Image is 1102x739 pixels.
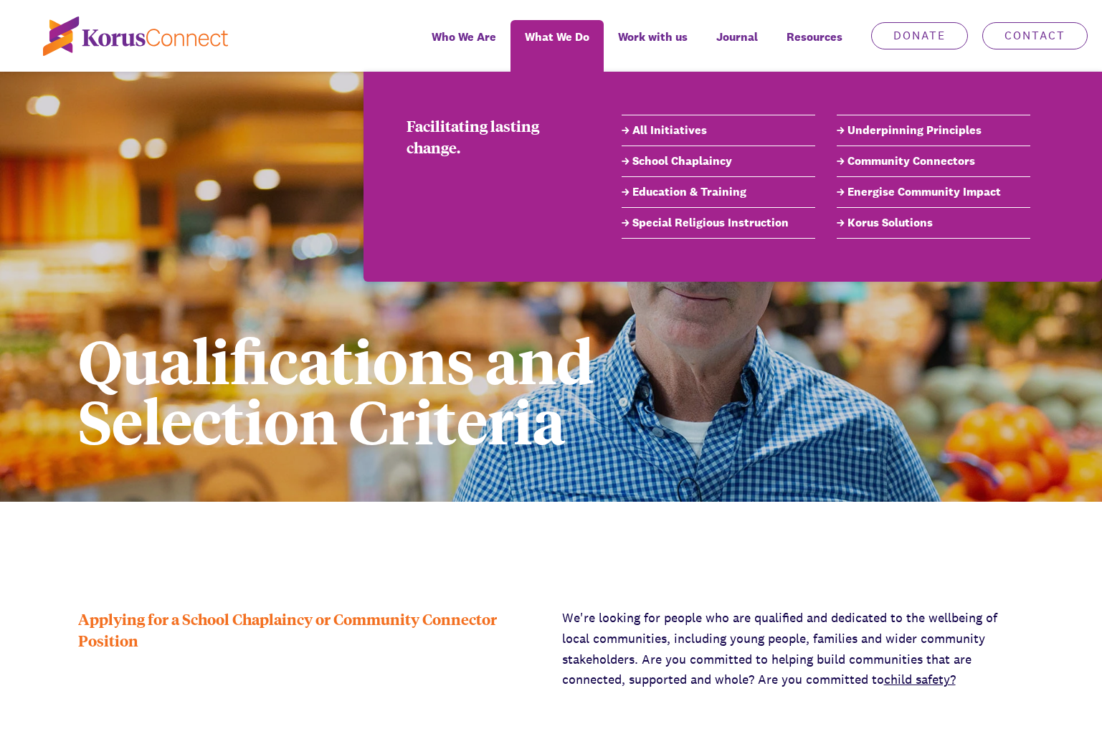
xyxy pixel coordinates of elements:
[622,122,815,139] a: All Initiatives
[43,16,228,56] img: korus-connect%2Fc5177985-88d5-491d-9cd7-4a1febad1357_logo.svg
[871,22,968,49] a: Donate
[716,27,758,47] span: Journal
[837,214,1030,232] a: Korus Solutions
[407,115,579,158] div: Facilitating lasting change.
[622,183,815,201] a: Education & Training
[78,330,783,450] h1: Qualifications and Selection Criteria
[884,671,956,687] a: child safety?
[622,153,815,170] a: School Chaplaincy
[604,20,702,72] a: Work with us
[702,20,772,72] a: Journal
[837,122,1030,139] a: Underpinning Principles
[78,608,541,690] div: Applying for a School Chaplaincy or Community Connector Position
[417,20,510,72] a: Who We Are
[562,608,1025,690] p: We're looking for people who are qualified and dedicated to the wellbeing of local communities, i...
[982,22,1088,49] a: Contact
[837,153,1030,170] a: Community Connectors
[432,27,496,47] span: Who We Are
[510,20,604,72] a: What We Do
[525,27,589,47] span: What We Do
[618,27,688,47] span: Work with us
[772,20,857,72] div: Resources
[837,183,1030,201] a: Energise Community Impact
[622,214,815,232] a: Special Religious Instruction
